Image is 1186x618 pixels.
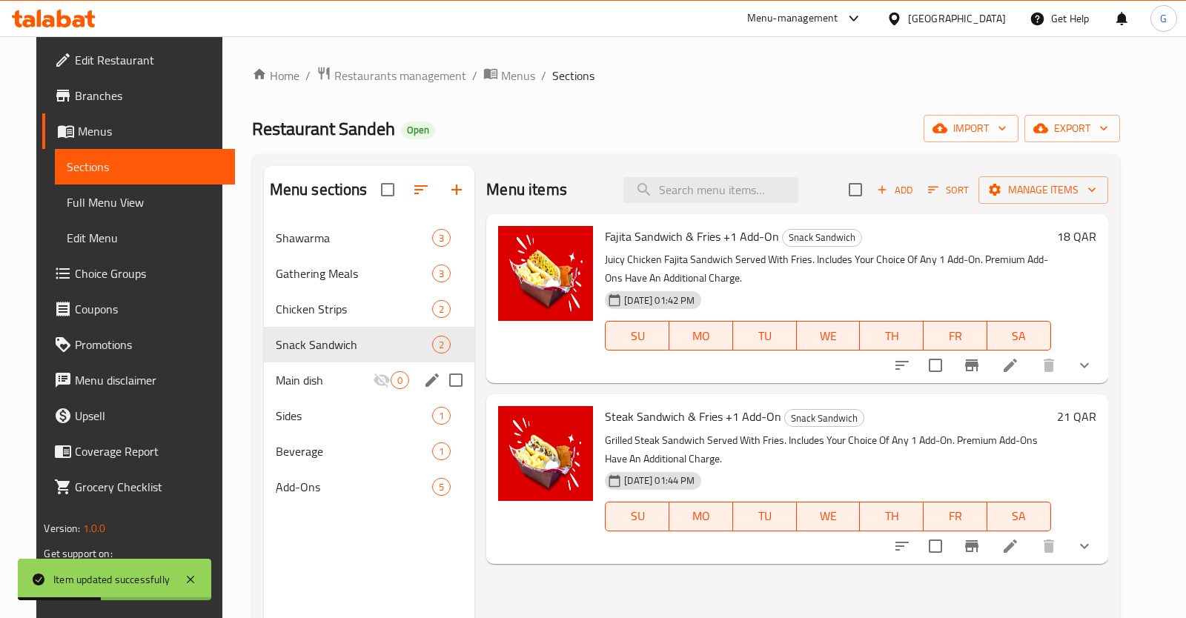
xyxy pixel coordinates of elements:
span: TU [739,325,791,347]
span: Sort sections [403,172,439,207]
div: Snack Sandwich [784,409,864,427]
span: Promotions [75,336,222,353]
a: Upsell [42,398,234,433]
div: ِAdd-Ons5 [264,469,475,505]
nav: breadcrumb [252,66,1120,85]
h6: 18 QAR [1057,226,1096,247]
span: TU [739,505,791,527]
button: sort-choices [884,528,920,564]
div: ِAdd-Ons [276,478,433,496]
span: Coverage Report [75,442,222,460]
span: Menus [501,67,535,84]
span: 2 [433,302,450,316]
span: Select section [840,174,871,205]
span: 2 [433,338,450,352]
button: Add [871,179,918,202]
span: 5 [433,480,450,494]
a: Promotions [42,327,234,362]
button: FR [924,502,987,531]
a: Restaurants management [317,66,466,85]
div: items [432,407,451,425]
h2: Menu sections [270,179,368,201]
span: Sections [552,67,594,84]
span: Restaurant Sandeh [252,112,395,145]
button: WE [797,321,861,350]
span: TH [866,505,918,527]
span: 1.0.0 [83,519,106,538]
a: Edit Menu [55,220,234,256]
h6: 21 QAR [1057,406,1096,427]
a: Branches [42,78,234,113]
span: 1 [433,445,450,459]
span: Manage items [990,181,1096,199]
a: Grocery Checklist [42,469,234,505]
span: Sort items [918,179,978,202]
span: Coupons [75,300,222,318]
a: Coverage Report [42,433,234,469]
span: TH [866,325,918,347]
svg: Show Choices [1076,537,1093,555]
button: Sort [924,179,973,202]
a: Choice Groups [42,256,234,291]
button: WE [797,502,861,531]
span: WE [803,325,855,347]
div: Chicken Strips2 [264,291,475,327]
span: Select all sections [372,174,403,205]
span: Select to update [920,531,951,562]
a: Menus [483,66,535,85]
span: Edit Restaurant [75,51,222,69]
span: G [1160,10,1167,27]
li: / [541,67,546,84]
span: 3 [433,267,450,281]
div: Sides1 [264,398,475,433]
img: Fajita Sandwich & Fries +1 Add-On [498,226,593,321]
span: 0 [391,373,408,388]
span: SA [993,325,1045,347]
button: Branch-specific-item [954,348,990,383]
span: Main dish [276,371,374,389]
span: MO [675,505,727,527]
span: SA [993,505,1045,527]
span: Fajita Sandwich & Fries +1 Add-On [605,225,779,247]
a: Full Menu View [55,185,234,220]
svg: Show Choices [1076,356,1093,374]
li: / [472,67,477,84]
span: Shawarma [276,229,433,247]
button: SA [987,502,1051,531]
button: show more [1067,528,1102,564]
span: [DATE] 01:42 PM [618,293,700,308]
input: search [623,177,798,203]
span: FR [930,505,981,527]
div: Snack Sandwich2 [264,327,475,362]
button: TH [860,502,924,531]
span: Select to update [920,350,951,381]
span: Sections [67,158,222,176]
span: Chicken Strips [276,300,433,318]
a: Menus [42,113,234,149]
button: TU [733,321,797,350]
button: delete [1031,528,1067,564]
svg: Inactive section [373,371,391,389]
a: Coupons [42,291,234,327]
button: Add section [439,172,474,207]
div: Snack Sandwich [782,229,862,247]
span: Beverage [276,442,433,460]
h2: Menu items [486,179,567,201]
div: Sides [276,407,433,425]
button: SU [605,321,669,350]
p: Juicy Chicken Fajita Sandwich Served With Fries. Includes Your Choice Of Any 1 Add-On. Premium Ad... [605,250,1050,288]
span: Edit Menu [67,229,222,247]
span: import [935,119,1007,138]
span: Version: [44,519,80,538]
button: MO [669,502,733,531]
span: Gathering Meals [276,265,433,282]
button: TH [860,321,924,350]
div: Open [401,122,435,139]
span: Branches [75,87,222,104]
span: Menus [78,122,222,140]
